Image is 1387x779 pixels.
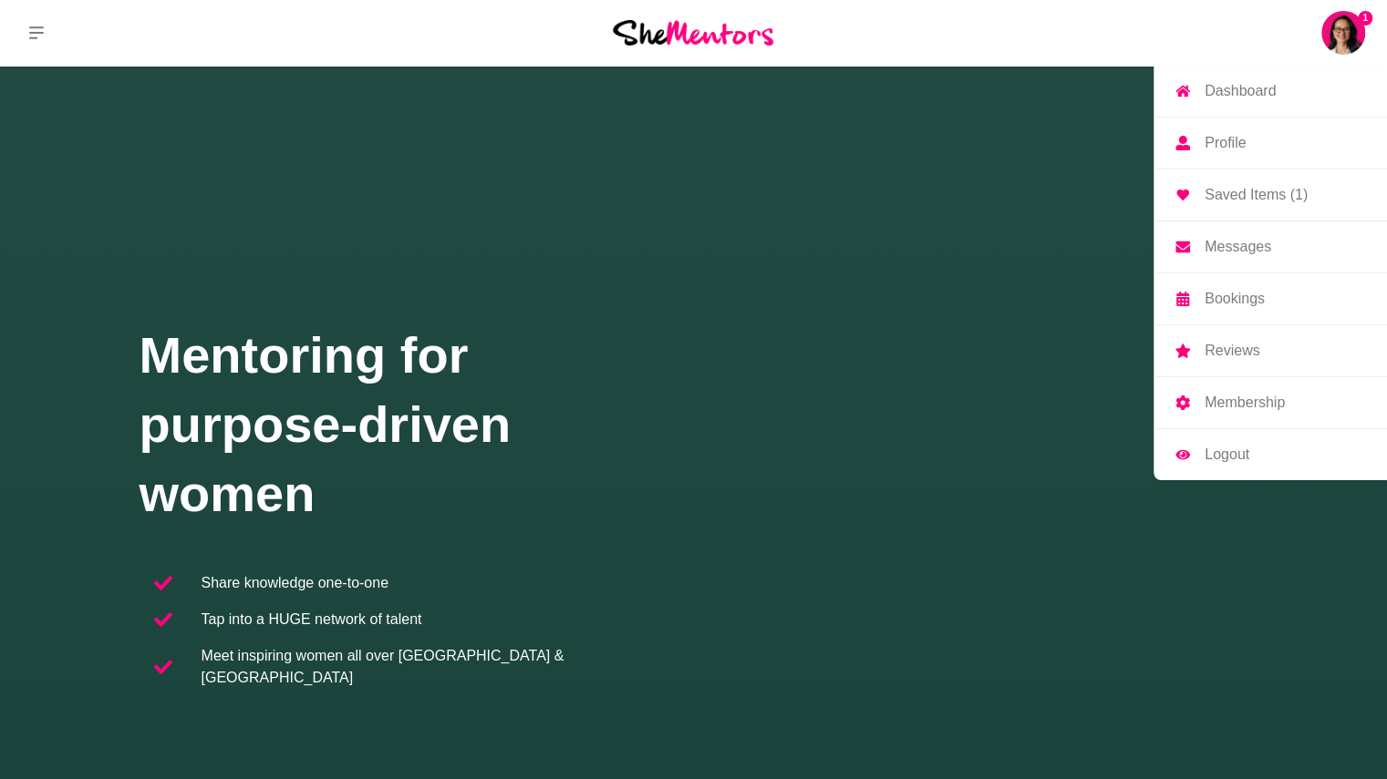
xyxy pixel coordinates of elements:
[1205,447,1249,462] p: Logout
[1205,136,1246,150] p: Profile
[1154,325,1387,376] a: Reviews
[613,20,773,45] img: She Mentors Logo
[1205,292,1265,306] p: Bookings
[1205,343,1259,358] p: Reviews
[1154,66,1387,117] a: Dashboard
[1205,84,1276,98] p: Dashboard
[1154,118,1387,169] a: Profile
[202,609,422,630] p: Tap into a HUGE network of talent
[1205,395,1285,410] p: Membership
[140,321,694,528] h1: Mentoring for purpose-driven women
[1205,240,1271,254] p: Messages
[1321,11,1365,55] img: Jackie Kuek
[1321,11,1365,55] a: Jackie Kuek1DashboardProfileSaved Items (1)MessagesBookingsReviewsMembershipLogout
[1358,11,1372,26] span: 1
[1205,188,1308,202] p: Saved Items (1)
[202,645,679,689] p: Meet inspiring women all over [GEOGRAPHIC_DATA] & [GEOGRAPHIC_DATA]
[1154,273,1387,324] a: Bookings
[202,572,388,594] p: Share knowledge one-to-one
[1154,221,1387,272] a: Messages
[1154,169,1387,220] a: Saved Items (1)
